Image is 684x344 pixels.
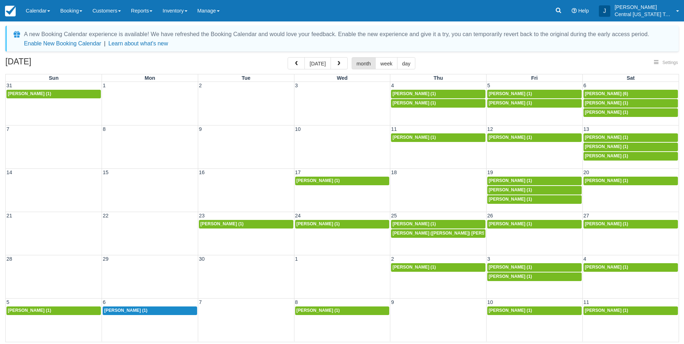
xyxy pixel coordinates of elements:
[585,265,628,270] span: [PERSON_NAME] (1)
[583,306,678,315] a: [PERSON_NAME] (1)
[397,57,415,69] button: day
[102,83,106,88] span: 1
[6,126,10,132] span: 7
[585,100,628,105] span: [PERSON_NAME] (1)
[489,221,532,226] span: [PERSON_NAME] (1)
[487,306,582,315] a: [PERSON_NAME] (1)
[391,99,485,108] a: [PERSON_NAME] (1)
[198,83,202,88] span: 2
[392,135,436,140] span: [PERSON_NAME] (1)
[489,91,532,96] span: [PERSON_NAME] (1)
[585,153,628,158] span: [PERSON_NAME] (1)
[585,221,628,226] span: [PERSON_NAME] (1)
[145,75,155,81] span: Mon
[615,4,672,11] p: [PERSON_NAME]
[103,306,197,315] a: [PERSON_NAME] (1)
[304,57,331,69] button: [DATE]
[297,308,340,313] span: [PERSON_NAME] (1)
[583,143,678,151] a: [PERSON_NAME] (1)
[391,263,485,272] a: [PERSON_NAME] (1)
[489,274,532,279] span: [PERSON_NAME] (1)
[390,256,395,262] span: 2
[391,90,485,98] a: [PERSON_NAME] (1)
[104,308,147,313] span: [PERSON_NAME] (1)
[199,220,293,228] a: [PERSON_NAME] (1)
[102,213,109,218] span: 22
[295,177,390,185] a: [PERSON_NAME] (1)
[585,144,628,149] span: [PERSON_NAME] (1)
[198,169,205,175] span: 16
[24,40,101,47] button: Enable New Booking Calendar
[102,299,106,305] span: 6
[663,60,678,65] span: Settings
[390,126,397,132] span: 11
[489,100,532,105] span: [PERSON_NAME] (1)
[583,133,678,142] a: [PERSON_NAME] (1)
[200,221,244,226] span: [PERSON_NAME] (1)
[585,110,628,115] span: [PERSON_NAME] (1)
[572,8,577,13] i: Help
[6,83,13,88] span: 31
[6,306,101,315] a: [PERSON_NAME] (1)
[487,126,494,132] span: 12
[583,263,678,272] a: [PERSON_NAME] (1)
[392,100,436,105] span: [PERSON_NAME] (1)
[390,169,397,175] span: 18
[487,272,582,281] a: [PERSON_NAME] (1)
[585,135,628,140] span: [PERSON_NAME] (1)
[295,306,390,315] a: [PERSON_NAME] (1)
[489,187,532,192] span: [PERSON_NAME] (1)
[390,299,395,305] span: 9
[102,256,109,262] span: 29
[487,263,582,272] a: [PERSON_NAME] (1)
[392,231,514,236] span: [PERSON_NAME] ([PERSON_NAME]) [PERSON_NAME] (1)
[583,90,678,98] a: [PERSON_NAME] (6)
[487,177,582,185] a: [PERSON_NAME] (1)
[615,11,672,18] p: Central [US_STATE] Tours
[352,57,376,69] button: month
[583,220,678,228] a: [PERSON_NAME] (1)
[489,135,532,140] span: [PERSON_NAME] (1)
[390,213,397,218] span: 25
[487,299,494,305] span: 10
[583,108,678,117] a: [PERSON_NAME] (1)
[487,195,582,204] a: [PERSON_NAME] (1)
[242,75,251,81] span: Tue
[583,177,678,185] a: [PERSON_NAME] (1)
[392,91,436,96] span: [PERSON_NAME] (1)
[583,152,678,161] a: [PERSON_NAME] (1)
[487,186,582,195] a: [PERSON_NAME] (1)
[487,220,582,228] a: [PERSON_NAME] (1)
[198,126,202,132] span: 9
[295,220,390,228] a: [PERSON_NAME] (1)
[294,256,299,262] span: 1
[297,221,340,226] span: [PERSON_NAME] (1)
[375,57,397,69] button: week
[487,256,491,262] span: 3
[49,75,59,81] span: Sun
[198,213,205,218] span: 23
[585,91,628,96] span: [PERSON_NAME] (6)
[487,90,582,98] a: [PERSON_NAME] (1)
[489,308,532,313] span: [PERSON_NAME] (1)
[294,299,299,305] span: 8
[583,99,678,108] a: [PERSON_NAME] (1)
[434,75,443,81] span: Thu
[6,256,13,262] span: 28
[585,308,628,313] span: [PERSON_NAME] (1)
[8,91,51,96] span: [PERSON_NAME] (1)
[5,6,16,16] img: checkfront-main-nav-mini-logo.png
[198,256,205,262] span: 30
[102,126,106,132] span: 8
[391,220,485,228] a: [PERSON_NAME] (1)
[487,169,494,175] span: 19
[531,75,538,81] span: Fri
[337,75,347,81] span: Wed
[650,58,682,68] button: Settings
[392,265,436,270] span: [PERSON_NAME] (1)
[583,256,587,262] span: 4
[6,90,101,98] a: [PERSON_NAME] (1)
[489,178,532,183] span: [PERSON_NAME] (1)
[583,299,590,305] span: 11
[627,75,635,81] span: Sat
